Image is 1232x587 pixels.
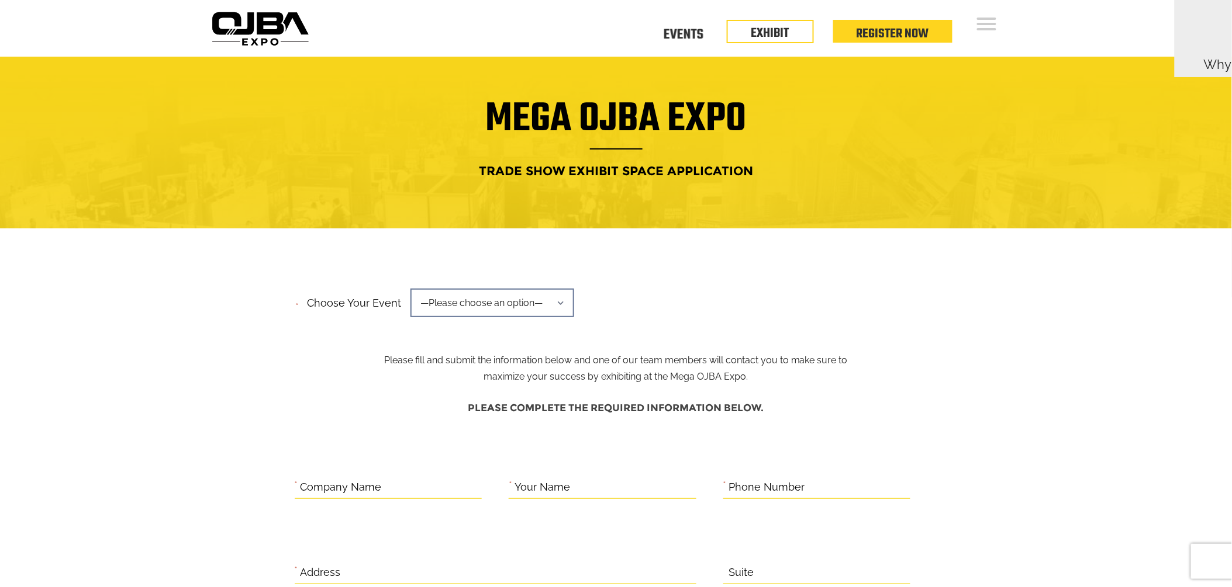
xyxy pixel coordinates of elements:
[515,478,570,496] label: Your Name
[751,23,789,43] a: EXHIBIT
[857,24,929,44] a: Register Now
[216,103,1017,150] h1: Mega OJBA Expo
[410,289,574,317] span: —Please choose an option—
[301,478,382,496] label: Company Name
[729,478,805,496] label: Phone Number
[729,564,754,582] label: Suite
[216,160,1017,182] h4: Trade Show Exhibit Space Application
[375,293,857,385] p: Please fill and submit the information below and one of our team members will contact you to make...
[301,287,402,312] label: Choose your event
[295,397,938,419] h4: Please complete the required information below.
[301,564,341,582] label: Address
